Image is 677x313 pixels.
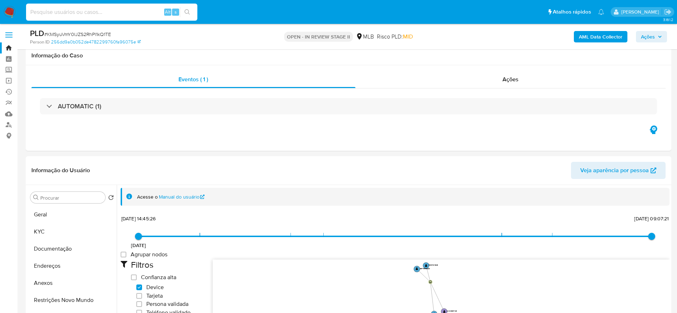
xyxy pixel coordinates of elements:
p: eduardo.dutra@mercadolivre.com [621,9,662,15]
h2: Filtros [131,260,206,270]
div: AUTOMATIC (1) [40,98,657,114]
button: Ações [636,31,667,42]
span: [DATE] 09:07:21 [634,215,669,222]
span: Agrupar nodos [131,251,167,258]
button: Anexos [27,274,117,292]
span: Veja aparência por pessoa [580,162,649,179]
button: Geral [27,206,117,223]
span: MID [403,32,413,41]
div: MLB [356,33,374,41]
h1: Informação do Caso [31,52,666,59]
span: Atalhos rápidos [553,8,591,16]
a: Manual do usuário [159,194,205,200]
button: Endereços [27,257,117,274]
b: AML Data Collector [579,31,622,42]
span: Risco PLD: [377,33,413,41]
input: Tarjeta [136,293,142,299]
span: [DATE] [131,242,146,249]
p: OPEN - IN REVIEW STAGE II [284,32,353,42]
h3: AUTOMATIC (1) [58,102,101,110]
a: Notificações [598,9,604,15]
text:  [416,267,418,270]
span: Persona validada [146,301,188,308]
button: Documentação [27,240,117,257]
button: Veja aparência por pessoa [571,162,666,179]
span: # KMSyuVmY0IJZS2RhPl1kQ1TE [44,31,111,38]
span: Eventos ( 1 ) [178,75,208,83]
input: Confianza alta [131,274,137,280]
a: Sair [664,8,672,16]
span: [DATE] 14:45:26 [121,215,156,222]
b: Person ID [30,39,50,45]
button: Retornar ao pedido padrão [108,195,114,202]
button: Restrições Novo Mundo [27,292,117,309]
input: Device [136,284,142,290]
span: Device [146,284,164,291]
button: KYC [27,223,117,240]
span: s [175,9,177,15]
span: Acesse o [137,194,158,200]
text:  [425,264,427,267]
text:  [429,281,431,283]
a: 256dd9a0b052de4782299760fa96075e [51,39,141,45]
h1: Informação do Usuário [31,167,90,174]
text: 2131656725 [447,310,457,312]
span: Alt [165,9,171,15]
input: Persona validada [136,301,142,307]
span: Confianza alta [141,274,176,281]
button: Procurar [33,195,39,200]
text: 500401528 [429,264,438,266]
button: AML Data Collector [574,31,627,42]
text: 1897599828 [420,267,430,270]
span: Tarjeta [146,292,163,299]
input: Procurar [40,195,102,201]
b: PLD [30,27,44,39]
input: Agrupar nodos [121,252,126,257]
span: Ações [641,31,655,42]
text:  [443,310,445,313]
button: search-icon [180,7,194,17]
input: Pesquise usuários ou casos... [26,7,197,17]
span: Ações [502,75,519,83]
